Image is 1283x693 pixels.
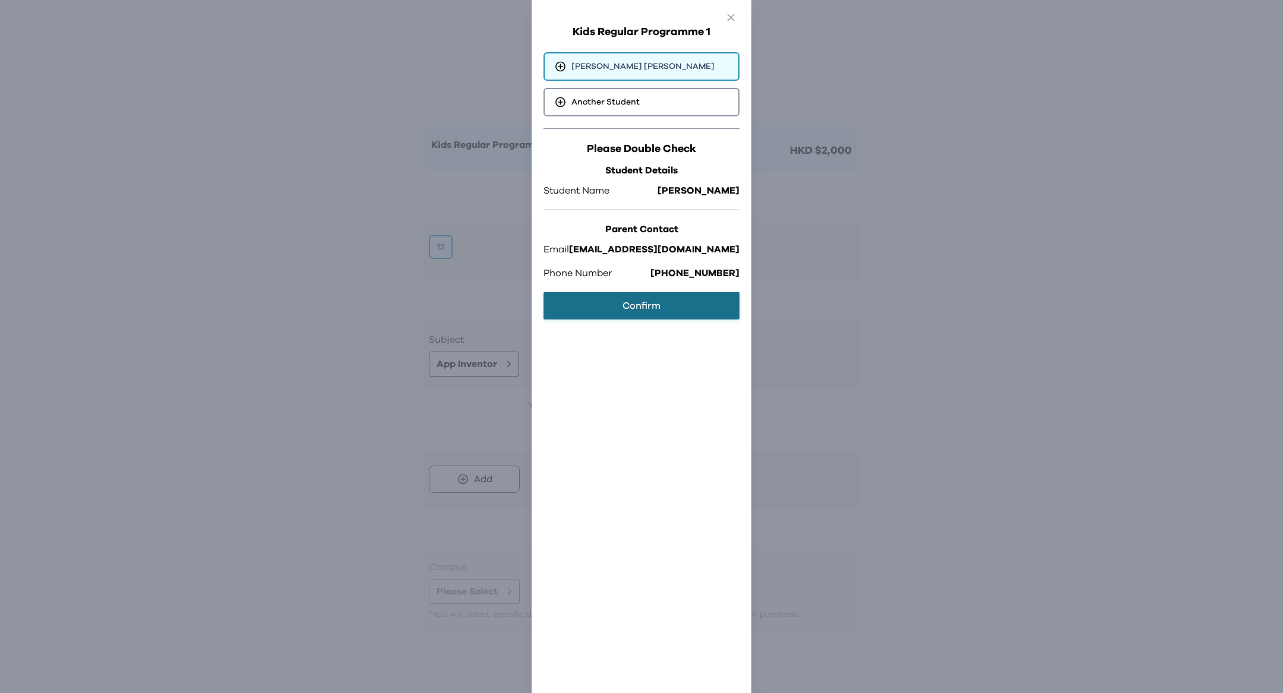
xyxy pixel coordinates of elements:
button: Confirm [543,292,740,319]
h2: Kids Regular Programme 1 [543,24,740,40]
div: Another Student [543,88,740,116]
span: Another Student [571,96,640,108]
h2: Please Double Check [543,141,740,157]
div: [PERSON_NAME] [PERSON_NAME] [543,52,740,81]
h3: Parent Contact [543,222,740,236]
span: [PHONE_NUMBER] [650,266,740,280]
span: Phone Number [543,266,612,280]
span: Student Name [543,183,609,198]
h3: Student Details [543,163,740,178]
span: Email [543,242,569,257]
span: [PERSON_NAME] [658,183,740,198]
span: [EMAIL_ADDRESS][DOMAIN_NAME] [569,242,740,257]
span: [PERSON_NAME] [PERSON_NAME] [571,61,715,72]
